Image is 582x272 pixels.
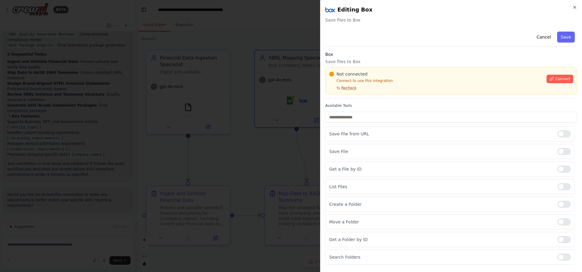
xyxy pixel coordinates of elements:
[325,5,335,15] img: Box
[557,32,575,42] button: Save
[329,86,356,90] button: Recheck
[329,184,553,190] p: List Files
[555,76,570,81] span: Connect
[329,148,553,155] p: Save File
[329,201,553,207] p: Create a Folder
[329,131,553,137] p: Save File from URL
[329,254,553,260] p: Search Folders
[533,32,554,42] button: Cancel
[329,78,543,83] p: Connect to use this integration
[547,75,573,83] button: Connect
[325,103,577,108] label: Available Tools
[325,5,577,15] h2: Editing Box
[329,166,553,172] p: Get a File by ID
[341,86,356,90] span: Recheck
[325,51,577,57] h3: Box
[325,59,577,65] p: Save files to Box
[329,219,553,225] p: Move a Folder
[329,236,553,243] p: Get a Folder by ID
[336,71,367,77] span: Not connected
[325,17,577,23] span: Save files to Box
